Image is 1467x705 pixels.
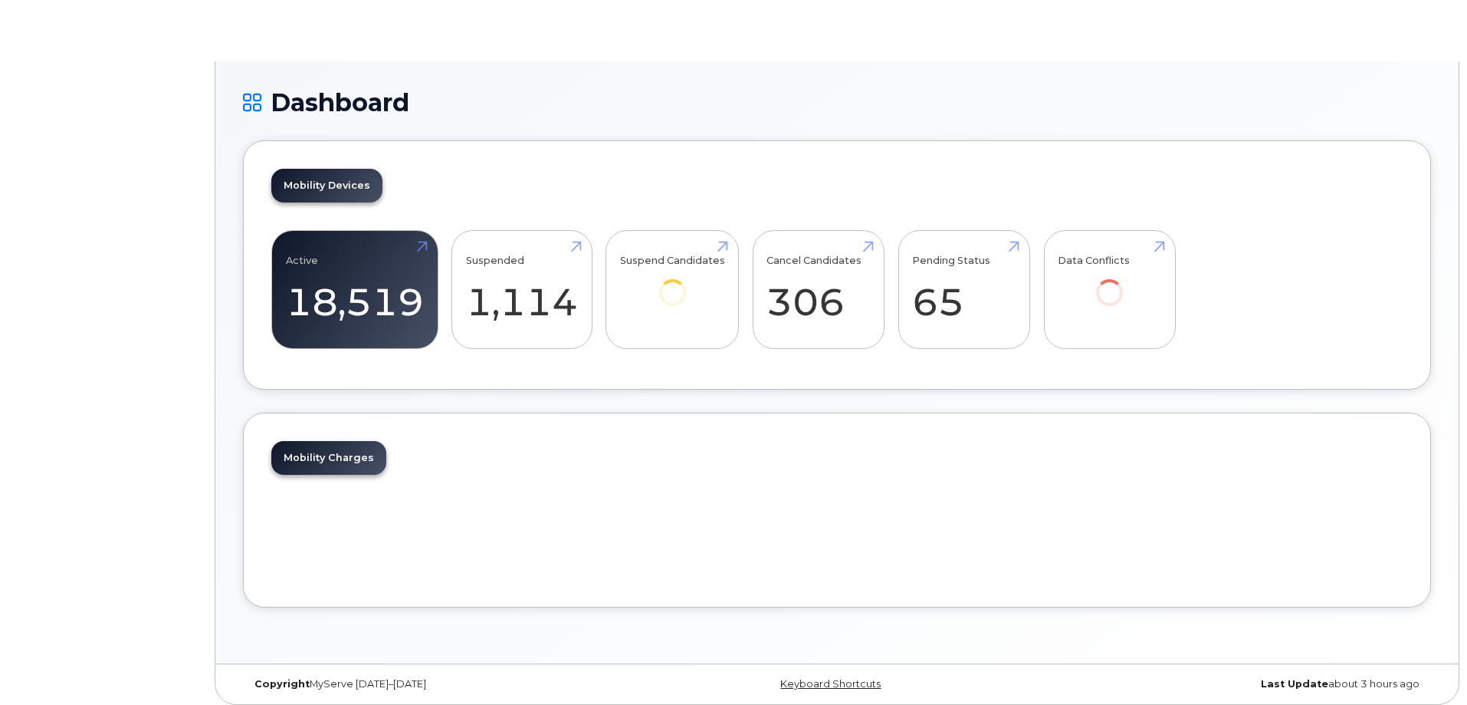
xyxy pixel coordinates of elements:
strong: Copyright [254,678,310,690]
a: Suspended 1,114 [466,239,578,341]
div: about 3 hours ago [1035,678,1431,690]
h1: Dashboard [243,89,1431,116]
a: Mobility Charges [271,441,386,475]
a: Active 18,519 [286,239,424,341]
a: Cancel Candidates 306 [766,239,870,341]
a: Keyboard Shortcuts [780,678,881,690]
a: Mobility Devices [271,169,382,203]
a: Data Conflicts [1058,239,1161,328]
a: Pending Status 65 [912,239,1016,341]
div: MyServe [DATE]–[DATE] [243,678,639,690]
strong: Last Update [1261,678,1328,690]
a: Suspend Candidates [620,239,725,328]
